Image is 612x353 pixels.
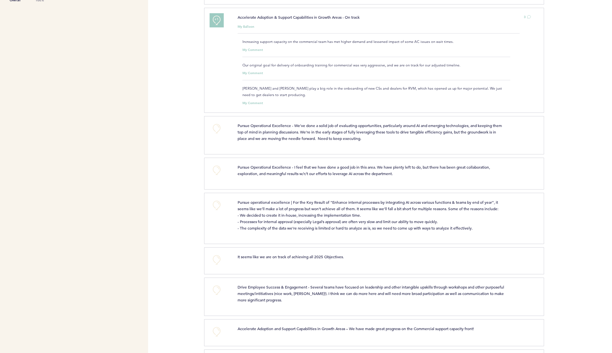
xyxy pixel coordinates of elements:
[238,200,499,230] span: Pursue operational excellence | For the Key Result of “Enhance internal processes by integrating ...
[242,48,263,52] small: My Comment
[214,16,219,23] span: +1
[242,102,263,105] small: My Comment
[242,85,510,98] p: [PERSON_NAME] and [PERSON_NAME] play a big role in the onboarding of new CSs and dealers for RVM,...
[238,25,254,28] small: My Balloon
[242,39,510,45] p: Increasing support capacity on the commercial team has met higher demand and lessened impact of s...
[238,123,503,141] span: Pursue Operational Excellence - We’ve done a solid job of evaluating opportunities, particularly ...
[242,72,263,75] small: My Comment
[524,14,531,20] button: 3
[238,164,491,176] span: Pursue Operational Excellence - I feel that we have done a good job in this area. We have plenty ...
[210,14,223,27] button: +1
[524,15,526,19] span: 3
[242,62,510,69] p: Our original goal for delivery of onboarding training for commercial was very aggressive, and we ...
[238,15,360,20] span: Accelerate Adoption & Support Capabilities in Growth Areas - On track
[238,254,344,259] span: It seems like we are on track of achieving all 2025 Objectives.
[238,284,505,302] span: Drive Employee Success & Engagement - Several teams have focused on leadership and other intangib...
[238,326,474,331] span: Accelerate Adoption and Support Capabilities in Growth Areas – We have made great progress on the...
